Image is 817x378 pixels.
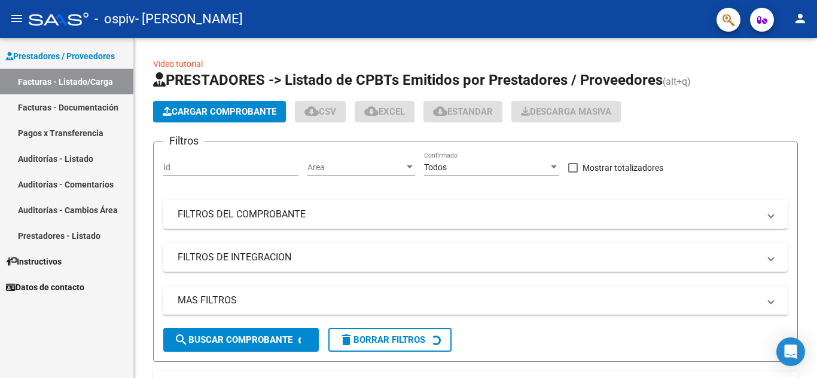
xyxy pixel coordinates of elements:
mat-icon: cloud_download [304,104,319,118]
button: EXCEL [355,101,414,122]
app-download-masive: Descarga masiva de comprobantes (adjuntos) [511,101,621,122]
span: Estandar [433,106,493,117]
button: Borrar Filtros [328,328,452,352]
mat-panel-title: FILTROS DEL COMPROBANTE [178,208,759,221]
button: Estandar [423,101,502,122]
span: Borrar Filtros [339,334,425,345]
span: - [PERSON_NAME] [135,6,243,32]
mat-icon: cloud_download [433,104,447,118]
h3: Filtros [163,133,205,149]
mat-icon: menu [10,11,24,26]
span: Area [307,162,404,173]
span: Todos [424,162,447,172]
div: Open Intercom Messenger [776,337,805,366]
button: Cargar Comprobante [153,101,286,122]
mat-icon: cloud_download [364,104,379,118]
mat-icon: person [793,11,807,26]
mat-expansion-panel-header: FILTROS DEL COMPROBANTE [163,200,788,229]
a: Video tutorial [153,59,203,69]
button: Descarga Masiva [511,101,621,122]
span: (alt+q) [663,76,691,87]
span: Mostrar totalizadores [583,161,663,175]
mat-expansion-panel-header: FILTROS DE INTEGRACION [163,243,788,272]
mat-expansion-panel-header: MAS FILTROS [163,286,788,315]
span: Datos de contacto [6,281,84,294]
span: - ospiv [94,6,135,32]
mat-panel-title: MAS FILTROS [178,294,759,307]
span: Buscar Comprobante [174,334,292,345]
span: CSV [304,106,336,117]
span: PRESTADORES -> Listado de CPBTs Emitidos por Prestadores / Proveedores [153,72,663,88]
mat-icon: delete [339,333,353,347]
span: Prestadores / Proveedores [6,50,115,63]
button: CSV [295,101,346,122]
span: Descarga Masiva [521,106,611,117]
mat-icon: search [174,333,188,347]
button: Buscar Comprobante [163,328,319,352]
mat-panel-title: FILTROS DE INTEGRACION [178,251,759,264]
span: EXCEL [364,106,405,117]
span: Instructivos [6,255,62,268]
span: Cargar Comprobante [163,106,276,117]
